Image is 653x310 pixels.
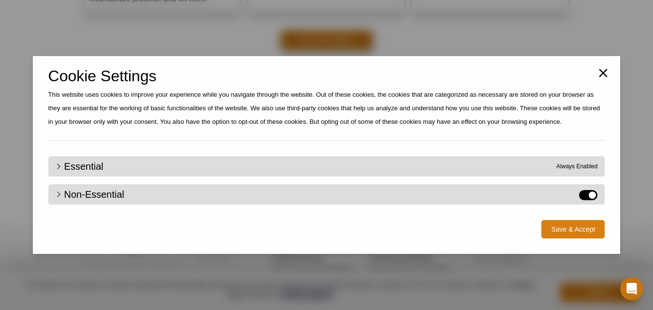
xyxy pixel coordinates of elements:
[56,190,125,199] a: Non-Essential
[556,162,597,171] span: Always Enabled
[541,220,605,238] button: Save & Accept
[48,72,605,80] h2: Cookie Settings
[48,88,605,129] p: This website uses cookies to improve your experience while you navigate through the website. Out ...
[56,162,103,171] a: Essential
[620,277,643,300] iframe: Intercom live chat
